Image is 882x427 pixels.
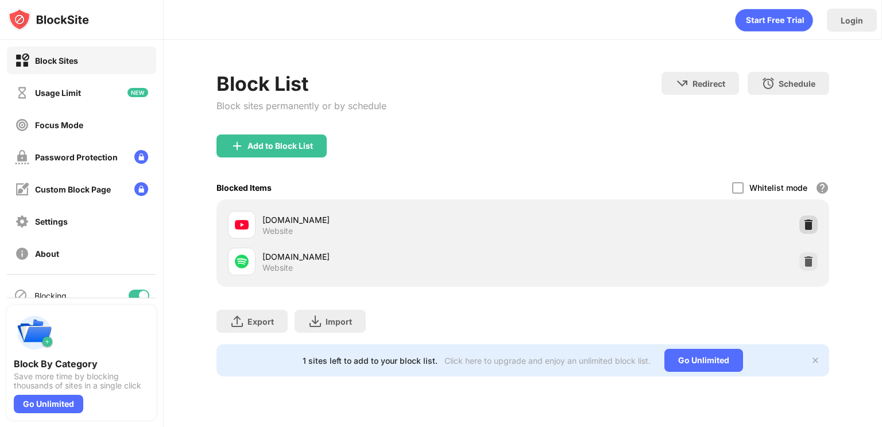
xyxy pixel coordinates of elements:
[15,247,29,261] img: about-off.svg
[15,150,29,164] img: password-protection-off.svg
[444,356,651,366] div: Click here to upgrade and enjoy an unlimited block list.
[326,317,352,326] div: Import
[749,183,807,193] div: Whitelist mode
[664,349,743,372] div: Go Unlimited
[262,263,293,273] div: Website
[693,79,725,89] div: Redirect
[15,86,29,100] img: time-usage-off.svg
[841,16,863,25] div: Login
[35,152,118,162] div: Password Protection
[14,395,83,413] div: Go Unlimited
[8,8,89,31] img: logo-blocksite.svg
[247,317,274,326] div: Export
[35,217,68,226] div: Settings
[262,214,523,226] div: [DOMAIN_NAME]
[15,182,29,197] img: customize-block-page-off.svg
[216,100,386,111] div: Block sites permanently or by schedule
[134,150,148,164] img: lock-menu.svg
[15,214,29,229] img: settings-off.svg
[15,53,29,68] img: block-on.svg
[35,88,81,98] div: Usage Limit
[779,79,815,89] div: Schedule
[14,358,149,370] div: Block By Category
[34,291,67,301] div: Blocking
[15,118,29,132] img: focus-off.svg
[303,356,438,366] div: 1 sites left to add to your block list.
[14,288,28,302] img: blocking-icon.svg
[235,218,249,232] img: favicons
[127,88,148,97] img: new-icon.svg
[14,312,55,353] img: push-categories.svg
[262,251,523,263] div: [DOMAIN_NAME]
[35,249,59,259] div: About
[35,56,78,66] div: Block Sites
[811,356,820,365] img: x-button.svg
[247,141,313,151] div: Add to Block List
[216,72,386,95] div: Block List
[134,182,148,196] img: lock-menu.svg
[216,183,272,193] div: Blocked Items
[35,184,111,194] div: Custom Block Page
[35,120,83,130] div: Focus Mode
[735,9,813,32] div: animation
[262,226,293,236] div: Website
[14,372,149,390] div: Save more time by blocking thousands of sites in a single click
[235,255,249,268] img: favicons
